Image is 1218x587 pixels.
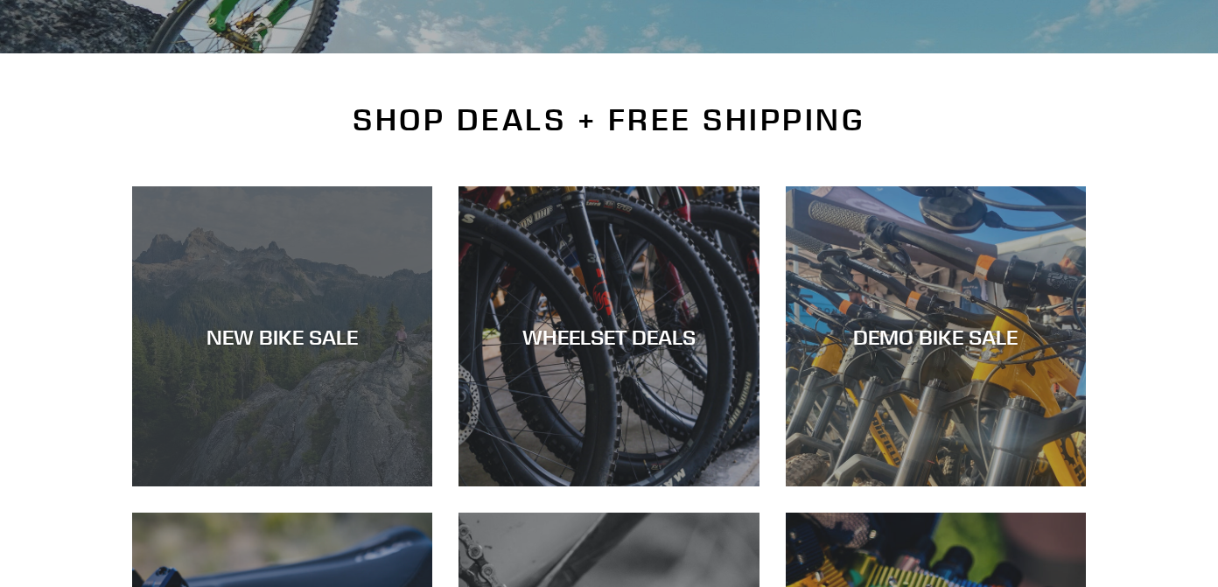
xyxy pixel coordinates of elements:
[786,324,1086,349] div: DEMO BIKE SALE
[132,186,432,486] a: NEW BIKE SALE
[786,186,1086,486] a: DEMO BIKE SALE
[132,101,1086,138] h2: SHOP DEALS + FREE SHIPPING
[132,324,432,349] div: NEW BIKE SALE
[458,186,759,486] a: WHEELSET DEALS
[458,324,759,349] div: WHEELSET DEALS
